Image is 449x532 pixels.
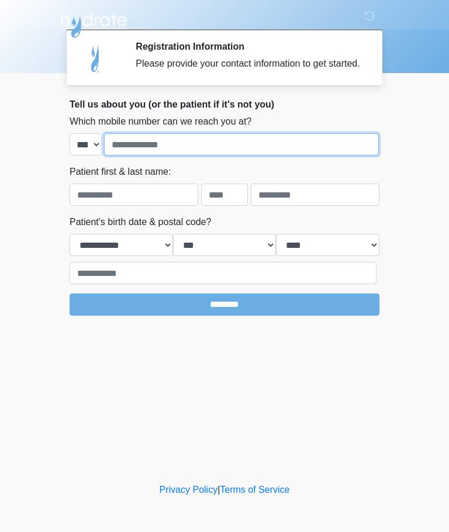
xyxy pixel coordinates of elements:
[58,9,129,39] img: Hydrate IV Bar - Arcadia Logo
[160,485,218,495] a: Privacy Policy
[217,485,220,495] a: |
[78,41,113,76] img: Agent Avatar
[70,165,171,179] label: Patient first & last name:
[136,57,362,71] div: Please provide your contact information to get started.
[70,215,211,229] label: Patient's birth date & postal code?
[220,485,289,495] a: Terms of Service
[70,99,379,110] h2: Tell us about you (or the patient if it's not you)
[70,115,251,129] label: Which mobile number can we reach you at?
